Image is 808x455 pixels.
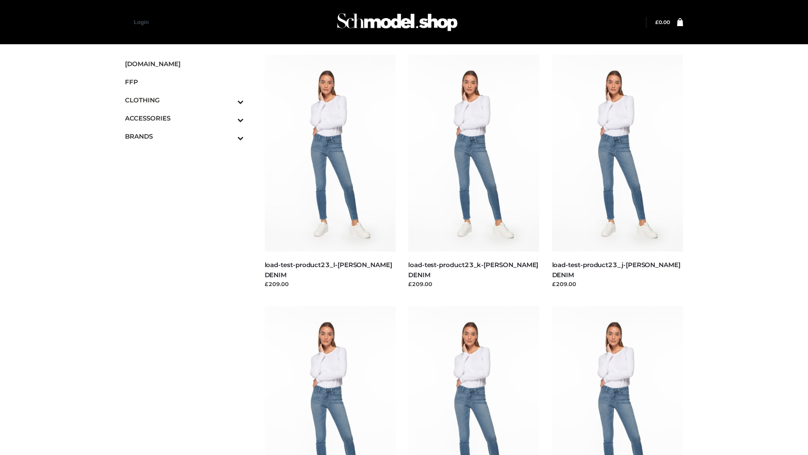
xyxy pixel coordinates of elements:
img: Schmodel Admin 964 [334,5,460,39]
a: FFP [125,73,244,91]
button: Toggle Submenu [214,127,244,145]
a: Login [134,19,149,25]
span: £ [655,19,659,25]
a: CLOTHINGToggle Submenu [125,91,244,109]
button: Toggle Submenu [214,109,244,127]
span: FFP [125,77,244,87]
span: BRANDS [125,131,244,141]
div: £209.00 [408,280,540,288]
a: load-test-product23_l-[PERSON_NAME] DENIM [265,261,392,278]
a: £0.00 [655,19,670,25]
div: £209.00 [552,280,683,288]
button: Toggle Submenu [214,91,244,109]
a: ACCESSORIESToggle Submenu [125,109,244,127]
a: load-test-product23_j-[PERSON_NAME] DENIM [552,261,680,278]
a: [DOMAIN_NAME] [125,55,244,73]
bdi: 0.00 [655,19,670,25]
span: CLOTHING [125,95,244,105]
a: load-test-product23_k-[PERSON_NAME] DENIM [408,261,538,278]
a: BRANDSToggle Submenu [125,127,244,145]
div: £209.00 [265,280,396,288]
span: [DOMAIN_NAME] [125,59,244,69]
span: ACCESSORIES [125,113,244,123]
